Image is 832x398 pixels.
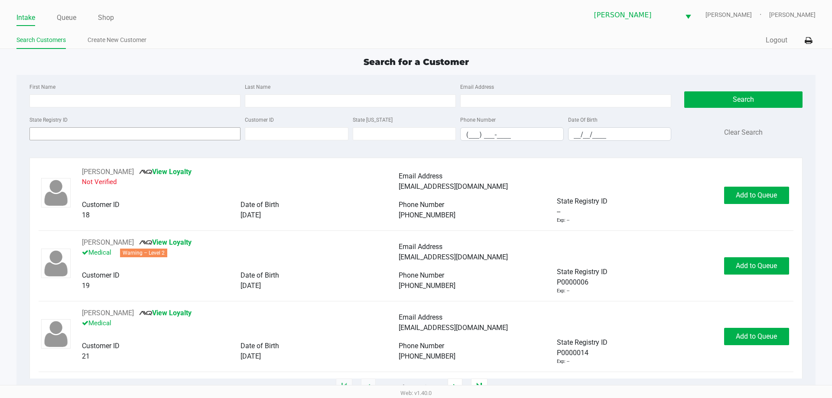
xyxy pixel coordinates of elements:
button: Add to Queue [724,187,789,204]
span: [PERSON_NAME] [769,10,816,19]
span: Phone Number [399,201,444,209]
span: [PHONE_NUMBER] [399,282,455,290]
span: Date of Birth [240,342,279,350]
p: Medical [82,248,399,260]
button: Add to Queue [724,328,789,345]
a: View Loyalty [139,168,192,176]
a: Shop [98,12,114,24]
button: See customer info [82,308,134,318]
div: Exp: -- [557,358,569,366]
label: State Registry ID [29,116,68,124]
a: View Loyalty [139,238,192,246]
kendo-maskedtextbox: Format: MM/DD/YYYY [568,127,672,141]
a: Create New Customer [88,35,146,45]
span: [EMAIL_ADDRESS][DOMAIN_NAME] [399,324,508,332]
kendo-maskedtextbox: Format: (999) 999-9999 [460,127,564,141]
span: -- [557,207,560,217]
input: Format: (999) 999-9999 [461,128,563,141]
button: See customer info [82,167,134,177]
span: Search for a Customer [364,57,469,67]
span: State Registry ID [557,268,608,276]
button: See customer info [82,237,134,248]
span: Date of Birth [240,201,279,209]
a: Queue [57,12,76,24]
span: Customer ID [82,342,120,350]
span: [PERSON_NAME] [594,10,675,20]
button: Add to Queue [724,257,789,275]
button: Select [680,5,696,25]
button: Logout [766,35,787,45]
label: State [US_STATE] [353,116,393,124]
span: Add to Queue [736,262,777,270]
span: 18 [82,211,90,219]
span: 19 [82,282,90,290]
span: P0000014 [557,348,588,358]
label: Customer ID [245,116,274,124]
label: Phone Number [460,116,496,124]
a: Search Customers [16,35,66,45]
app-submit-button: Previous [361,379,376,396]
label: Email Address [460,83,494,91]
span: [PERSON_NAME] [705,10,769,19]
div: Exp: -- [557,288,569,295]
app-submit-button: Move to last page [471,379,487,396]
span: [PHONE_NUMBER] [399,211,455,219]
span: Email Address [399,172,442,180]
span: Add to Queue [736,332,777,340]
span: [EMAIL_ADDRESS][DOMAIN_NAME] [399,253,508,261]
span: 21 [82,352,90,360]
button: Clear Search [724,127,763,138]
span: Date of Birth [240,271,279,279]
a: Intake [16,12,35,24]
span: Email Address [399,243,442,251]
app-submit-button: Next [448,379,462,396]
span: Phone Number [399,271,444,279]
label: Date Of Birth [568,116,598,124]
app-submit-button: Move to first page [336,379,352,396]
span: Email Address [399,313,442,321]
span: State Registry ID [557,197,608,205]
span: State Registry ID [557,338,608,346]
p: Not Verified [82,177,399,189]
span: [DATE] [240,211,261,219]
span: Web: v1.40.0 [400,390,432,396]
span: [DATE] [240,282,261,290]
input: Format: MM/DD/YYYY [569,128,671,141]
span: Add to Queue [736,191,777,199]
span: [EMAIL_ADDRESS][DOMAIN_NAME] [399,182,508,191]
button: Search [684,91,802,108]
span: Customer ID [82,201,120,209]
label: First Name [29,83,55,91]
a: View Loyalty [139,309,192,317]
span: [PHONE_NUMBER] [399,352,455,360]
span: Phone Number [399,342,444,350]
span: [DATE] [240,352,261,360]
span: 1 - 20 of 900407 items [384,383,439,392]
span: P0000006 [557,277,588,288]
div: Exp: -- [557,217,569,224]
label: Last Name [245,83,270,91]
span: Warning – Level 2 [120,249,167,257]
p: Medical [82,318,399,330]
span: Customer ID [82,271,120,279]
